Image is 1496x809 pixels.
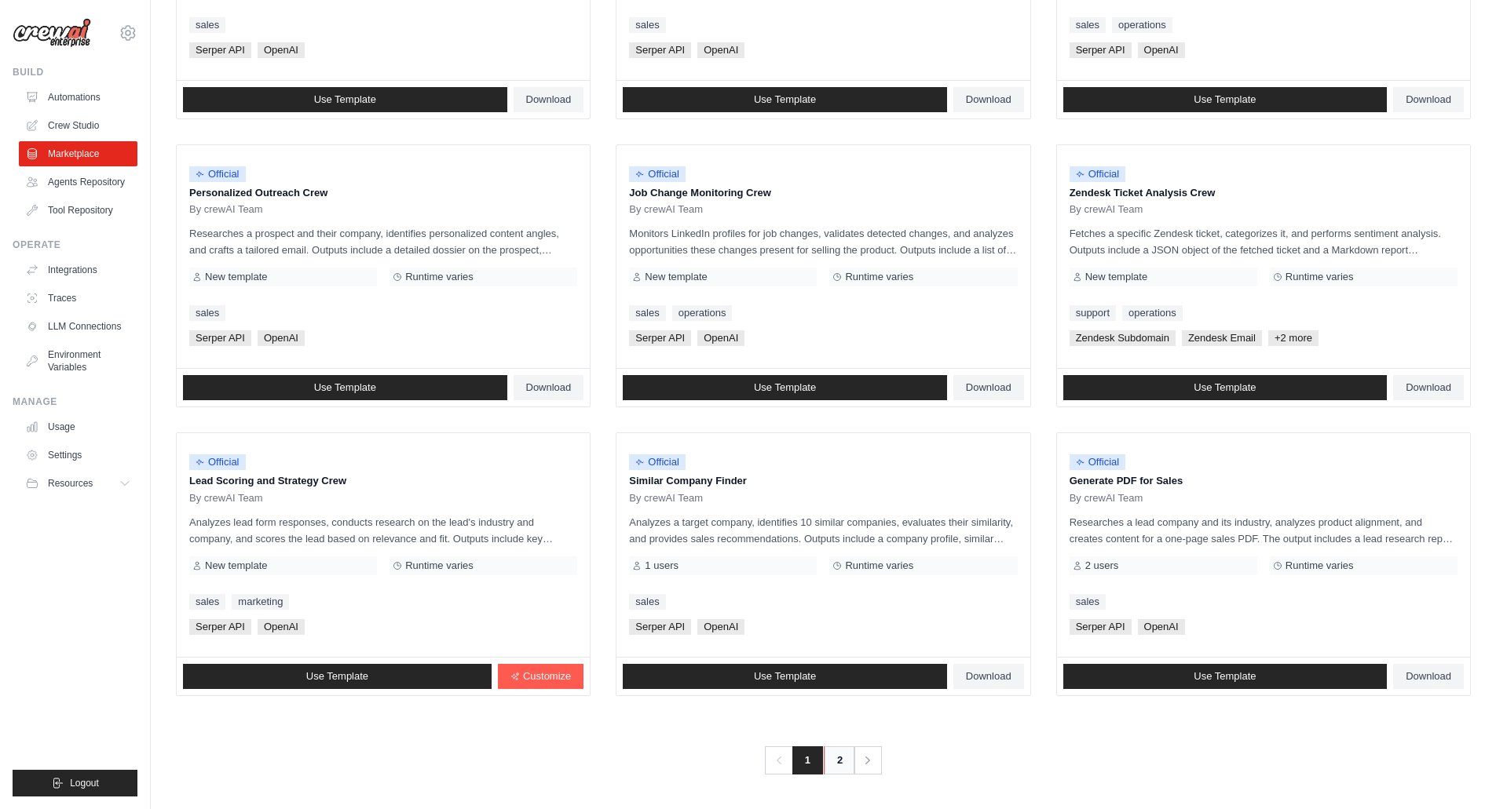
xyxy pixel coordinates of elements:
span: Use Template [1194,93,1256,106]
span: Download [966,670,1011,683]
span: Official [629,166,686,182]
a: Use Template [1063,664,1388,689]
a: Agents Repository [19,169,137,195]
span: Official [629,454,686,470]
span: OpenAI [1138,42,1185,58]
p: Personalized Outreach Crew [189,185,577,201]
span: Official [189,454,246,470]
a: sales [1070,594,1106,610]
span: Download [966,93,1011,106]
span: Download [1406,381,1451,394]
span: OpenAI [258,619,305,635]
button: Logout [13,770,137,796]
a: Marketplace [19,141,137,166]
span: OpenAI [1138,619,1185,635]
span: By crewAI Team [629,203,703,216]
span: OpenAI [697,619,744,635]
span: Serper API [629,42,691,58]
span: Use Template [1194,381,1256,394]
span: Runtime varies [405,271,474,283]
span: +2 more [1268,330,1319,346]
a: Environment Variables [19,342,137,380]
a: Download [514,375,584,400]
span: Customize [523,670,571,683]
div: Build [13,66,137,78]
a: sales [629,594,665,610]
span: OpenAI [258,42,305,58]
span: Serper API [189,330,251,346]
a: Customize [498,664,583,689]
span: Use Template [1194,670,1256,683]
div: Manage [13,395,137,408]
span: Use Template [754,93,816,106]
p: Monitors LinkedIn profiles for job changes, validates detected changes, and analyzes opportunitie... [629,225,1017,258]
a: sales [629,305,665,321]
a: support [1070,305,1116,321]
a: sales [189,17,225,33]
a: sales [1070,17,1106,33]
a: Use Template [183,375,507,400]
a: Settings [19,443,137,468]
a: 2 [824,746,855,774]
span: Official [189,166,246,182]
span: Serper API [629,619,691,635]
a: sales [189,305,225,321]
a: Download [953,664,1024,689]
span: Use Template [754,670,816,683]
span: Runtime varies [405,559,474,572]
span: Download [526,93,572,106]
div: Operate [13,239,137,251]
span: Serper API [189,619,251,635]
span: New template [205,559,267,572]
span: Serper API [189,42,251,58]
span: Logout [70,777,99,789]
span: Download [526,381,572,394]
span: Serper API [1070,619,1132,635]
a: Integrations [19,257,137,282]
span: 1 users [645,559,679,572]
span: Official [1070,454,1126,470]
a: Automations [19,85,137,110]
span: Use Template [754,381,816,394]
p: Researches a prospect and their company, identifies personalized content angles, and crafts a tai... [189,225,577,258]
a: LLM Connections [19,314,137,339]
span: Runtime varies [845,271,913,283]
p: Lead Scoring and Strategy Crew [189,473,577,489]
a: operations [672,305,733,321]
span: Runtime varies [1286,559,1354,572]
span: 2 users [1085,559,1119,572]
a: operations [1112,17,1172,33]
a: Use Template [183,664,492,689]
span: By crewAI Team [189,492,263,505]
a: Download [1393,375,1464,400]
span: New template [645,271,707,283]
p: Similar Company Finder [629,473,1017,489]
a: operations [1122,305,1183,321]
p: Job Change Monitoring Crew [629,185,1017,201]
p: Zendesk Ticket Analysis Crew [1070,185,1458,201]
span: By crewAI Team [1070,492,1143,505]
span: Use Template [314,381,376,394]
span: Runtime varies [1286,271,1354,283]
img: Logo [13,18,91,48]
a: Usage [19,414,137,439]
nav: Pagination [765,746,882,774]
p: Generate PDF for Sales [1070,473,1458,489]
a: Use Template [1063,375,1388,400]
button: Resources [19,471,137,496]
span: OpenAI [697,42,744,58]
span: Runtime varies [845,559,913,572]
span: OpenAI [258,330,305,346]
a: marketing [232,594,289,610]
p: Analyzes lead form responses, conducts research on the lead's industry and company, and scores th... [189,514,577,547]
p: Fetches a specific Zendesk ticket, categorizes it, and performs sentiment analysis. Outputs inclu... [1070,225,1458,258]
a: Use Template [623,87,947,112]
a: Download [1393,87,1464,112]
span: Serper API [1070,42,1132,58]
p: Researches a lead company and its industry, analyzes product alignment, and creates content for a... [1070,514,1458,547]
a: Use Template [623,375,947,400]
a: Download [953,87,1024,112]
a: Use Template [183,87,507,112]
span: By crewAI Team [189,203,263,216]
a: Traces [19,286,137,311]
